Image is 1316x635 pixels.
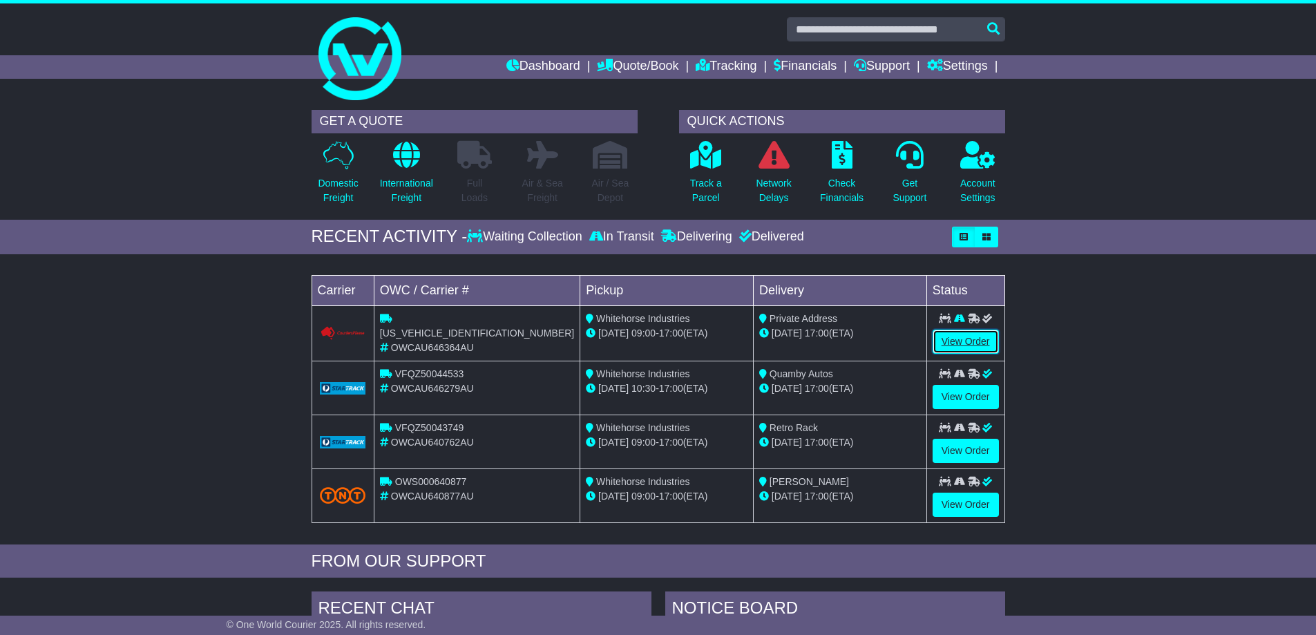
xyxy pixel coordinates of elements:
[320,382,365,395] img: GetCarrierServiceLogo
[927,55,988,79] a: Settings
[631,328,656,339] span: 09:00
[774,55,837,79] a: Financials
[854,55,910,79] a: Support
[759,381,921,396] div: (ETA)
[596,476,689,487] span: Whitehorse Industries
[592,176,629,205] p: Air / Sea Depot
[586,381,747,396] div: - (ETA)
[659,491,683,502] span: 17:00
[598,383,629,394] span: [DATE]
[457,176,492,205] p: Full Loads
[596,368,689,379] span: Whitehorse Industries
[312,551,1005,571] div: FROM OUR SUPPORT
[391,437,474,448] span: OWCAU640762AU
[926,275,1004,305] td: Status
[772,491,802,502] span: [DATE]
[772,437,802,448] span: [DATE]
[631,383,656,394] span: 10:30
[312,275,374,305] td: Carrier
[227,619,426,630] span: © One World Courier 2025. All rights reserved.
[596,422,689,433] span: Whitehorse Industries
[312,110,638,133] div: GET A QUOTE
[805,328,829,339] span: 17:00
[395,422,464,433] span: VFQZ50043749
[391,342,474,353] span: OWCAU646364AU
[759,326,921,341] div: (ETA)
[380,328,574,339] span: [US_VEHICLE_IDENTIFICATION_NUMBER]
[395,476,467,487] span: OWS000640877
[586,489,747,504] div: - (ETA)
[736,229,804,245] div: Delivered
[467,229,585,245] div: Waiting Collection
[659,383,683,394] span: 17:00
[759,489,921,504] div: (ETA)
[690,176,722,205] p: Track a Parcel
[380,176,433,205] p: International Freight
[506,55,580,79] a: Dashboard
[759,435,921,450] div: (ETA)
[395,368,464,379] span: VFQZ50044533
[596,313,689,324] span: Whitehorse Industries
[933,385,999,409] a: View Order
[658,229,736,245] div: Delivering
[320,487,365,504] img: TNT_Domestic.png
[312,591,651,629] div: RECENT CHAT
[586,229,658,245] div: In Transit
[679,110,1005,133] div: QUICK ACTIONS
[770,422,818,433] span: Retro Rack
[755,140,792,213] a: NetworkDelays
[960,140,996,213] a: AccountSettings
[933,439,999,463] a: View Order
[770,476,849,487] span: [PERSON_NAME]
[522,176,563,205] p: Air & Sea Freight
[320,436,365,448] img: GetCarrierServiceLogo
[933,493,999,517] a: View Order
[631,437,656,448] span: 09:00
[320,326,365,341] img: Couriers_Please.png
[893,176,926,205] p: Get Support
[819,140,864,213] a: CheckFinancials
[933,330,999,354] a: View Order
[379,140,434,213] a: InternationalFreight
[586,435,747,450] div: - (ETA)
[586,326,747,341] div: - (ETA)
[665,591,1005,629] div: NOTICE BOARD
[631,491,656,502] span: 09:00
[772,383,802,394] span: [DATE]
[756,176,791,205] p: Network Delays
[805,383,829,394] span: 17:00
[580,275,754,305] td: Pickup
[696,55,756,79] a: Tracking
[312,227,468,247] div: RECENT ACTIVITY -
[770,313,837,324] span: Private Address
[659,437,683,448] span: 17:00
[892,140,927,213] a: GetSupport
[598,491,629,502] span: [DATE]
[374,275,580,305] td: OWC / Carrier #
[960,176,995,205] p: Account Settings
[597,55,678,79] a: Quote/Book
[659,328,683,339] span: 17:00
[770,368,833,379] span: Quamby Autos
[391,491,474,502] span: OWCAU640877AU
[689,140,723,213] a: Track aParcel
[318,176,358,205] p: Domestic Freight
[598,328,629,339] span: [DATE]
[805,491,829,502] span: 17:00
[820,176,864,205] p: Check Financials
[753,275,926,305] td: Delivery
[805,437,829,448] span: 17:00
[772,328,802,339] span: [DATE]
[317,140,359,213] a: DomesticFreight
[391,383,474,394] span: OWCAU646279AU
[598,437,629,448] span: [DATE]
